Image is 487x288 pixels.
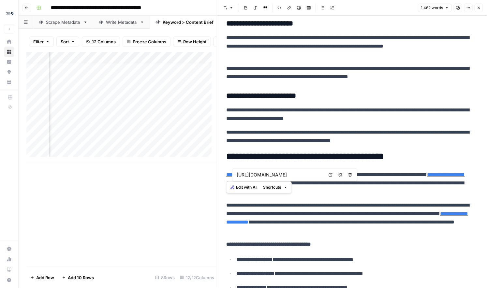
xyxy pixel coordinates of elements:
[177,272,217,283] div: 12/12 Columns
[4,57,14,67] a: Insights
[4,36,14,47] a: Home
[123,36,170,47] button: Freeze Columns
[150,16,226,29] a: Keyword > Content Brief
[261,183,290,192] button: Shortcuts
[26,272,58,283] button: Add Row
[46,19,81,25] div: Scrape Metadata
[82,36,120,47] button: 12 Columns
[33,16,93,29] a: Scrape Metadata
[4,7,16,19] img: Compound Growth Logo
[153,272,177,283] div: 8 Rows
[4,275,14,285] button: Help + Support
[263,184,282,190] span: Shortcuts
[4,244,14,254] a: Settings
[29,36,54,47] button: Filter
[163,19,214,25] div: Keyword > Content Brief
[4,47,14,57] a: Browse
[106,19,137,25] div: Write Metadata
[93,16,150,29] a: Write Metadata
[236,184,257,190] span: Edit with AI
[36,274,54,281] span: Add Row
[4,67,14,77] a: Opportunities
[4,5,14,22] button: Workspace: Compound Growth
[4,77,14,87] a: Your Data
[183,38,207,45] span: Row Height
[58,272,98,283] button: Add 10 Rows
[4,254,14,265] a: Usage
[56,36,79,47] button: Sort
[92,38,116,45] span: 12 Columns
[133,38,166,45] span: Freeze Columns
[421,5,443,11] span: 1,462 words
[4,265,14,275] a: Learning Hub
[61,38,69,45] span: Sort
[228,183,259,192] button: Edit with AI
[418,4,452,12] button: 1,462 words
[33,38,44,45] span: Filter
[173,36,211,47] button: Row Height
[68,274,94,281] span: Add 10 Rows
